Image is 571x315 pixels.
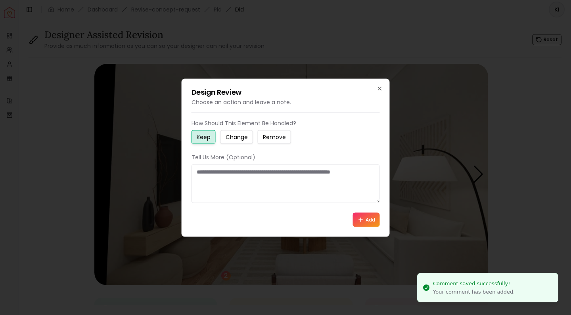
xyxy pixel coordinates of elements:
small: Remove [263,133,286,141]
button: Remove [258,130,291,143]
h2: Design Review [192,88,380,95]
button: Add [353,212,380,227]
small: Change [226,133,248,141]
button: Keep [192,130,216,143]
small: Keep [197,133,211,141]
p: How Should This Element Be Handled? [192,119,380,127]
button: Change [220,130,253,143]
p: Choose an action and leave a note. [192,98,380,106]
p: Tell Us More (Optional) [192,153,380,161]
